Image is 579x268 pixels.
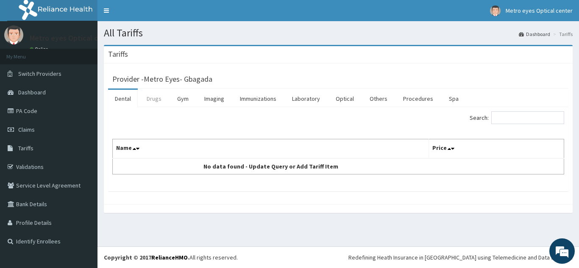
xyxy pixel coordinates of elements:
[113,158,429,174] td: No data found - Update Query or Add Tariff Item
[470,111,564,124] label: Search:
[506,7,573,14] span: Metro eyes Optical center
[363,90,394,108] a: Others
[348,253,573,262] div: Redefining Heath Insurance in [GEOGRAPHIC_DATA] using Telemedicine and Data Science!
[396,90,440,108] a: Procedures
[18,144,33,152] span: Tariffs
[18,126,35,133] span: Claims
[285,90,327,108] a: Laboratory
[490,6,501,16] img: User Image
[30,46,50,52] a: Online
[108,90,138,108] a: Dental
[108,50,128,58] h3: Tariffs
[18,88,46,96] span: Dashboard
[329,90,361,108] a: Optical
[491,111,564,124] input: Search:
[104,28,573,39] h1: All Tariffs
[170,90,195,108] a: Gym
[18,70,61,77] span: Switch Providers
[112,75,212,83] h3: Provider - Metro Eyes- Gbagada
[233,90,283,108] a: Immunizations
[113,139,429,159] th: Name
[519,30,550,38] a: Dashboard
[151,254,188,261] a: RelianceHMO
[551,30,573,38] li: Tariffs
[198,90,231,108] a: Imaging
[104,254,189,261] strong: Copyright © 2017 .
[30,34,117,42] p: Metro eyes Optical center
[4,25,23,44] img: User Image
[429,139,564,159] th: Price
[97,246,579,268] footer: All rights reserved.
[140,90,168,108] a: Drugs
[442,90,465,108] a: Spa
